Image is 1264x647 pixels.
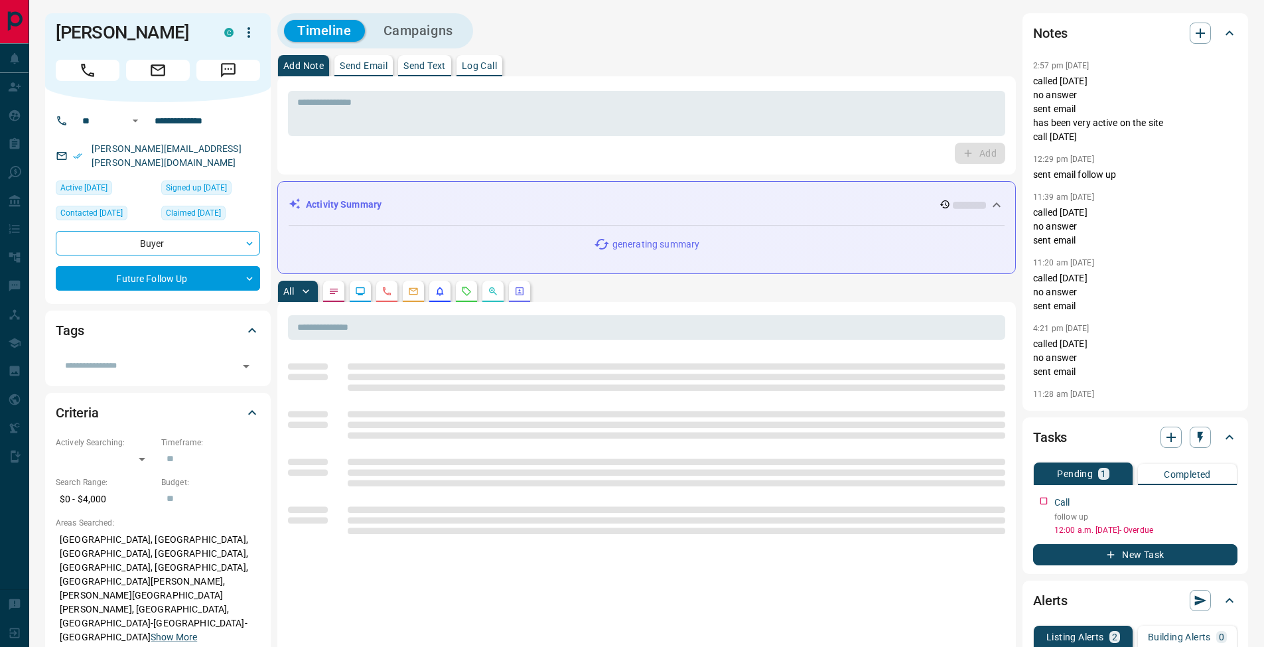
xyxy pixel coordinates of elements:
button: New Task [1033,544,1237,565]
p: follow up [1054,511,1237,523]
p: Log Call [462,61,497,70]
div: Buyer [56,231,260,255]
p: Send Email [340,61,387,70]
svg: Notes [328,286,339,297]
p: Building Alerts [1148,632,1211,642]
h1: [PERSON_NAME] [56,22,204,43]
span: Call [56,60,119,81]
p: 4:21 pm [DATE] [1033,324,1089,333]
div: Sun Jan 07 2024 [161,180,260,199]
h2: Tasks [1033,427,1067,448]
svg: Listing Alerts [435,286,445,297]
p: called [DATE] no answer sent email [1033,271,1237,313]
p: Call [1054,496,1070,510]
div: Tasks [1033,421,1237,453]
p: 2 [1112,632,1117,642]
svg: Opportunities [488,286,498,297]
p: 0 [1219,632,1224,642]
p: Activity Summary [306,198,382,212]
p: 12:00 a.m. [DATE] - Overdue [1054,524,1237,536]
p: 2:57 pm [DATE] [1033,61,1089,70]
p: called [DATE] no answer sent email [1033,337,1237,379]
p: Timeframe: [161,437,260,449]
span: Contacted [DATE] [60,206,123,220]
p: Add Note [283,61,324,70]
button: Show More [151,630,197,644]
button: Open [127,113,143,129]
p: Completed [1164,470,1211,479]
div: Future Follow Up [56,266,260,291]
button: Campaigns [370,20,466,42]
button: Timeline [284,20,365,42]
p: called [DATE] no answer sent email has been very active on the site call [DATE] [1033,74,1237,144]
svg: Agent Actions [514,286,525,297]
p: Areas Searched: [56,517,260,529]
span: Message [196,60,260,81]
p: $0 - $4,000 [56,488,155,510]
div: Activity Summary [289,192,1005,217]
svg: Requests [461,286,472,297]
p: sent email follow up [1033,168,1237,182]
span: Signed up [DATE] [166,181,227,194]
p: generating summary [612,238,699,252]
p: 11:20 am [DATE] [1033,258,1094,267]
h2: Criteria [56,402,99,423]
p: All [283,287,294,296]
p: Search Range: [56,476,155,488]
h2: Tags [56,320,84,341]
p: Budget: [161,476,260,488]
div: Alerts [1033,585,1237,616]
p: 11:28 am [DATE] [1033,390,1094,399]
h2: Notes [1033,23,1068,44]
span: Email [126,60,190,81]
p: 1 [1101,469,1106,478]
a: [PERSON_NAME][EMAIL_ADDRESS][PERSON_NAME][DOMAIN_NAME] [92,143,242,168]
div: Wed Oct 08 2025 [56,206,155,224]
div: Tags [56,315,260,346]
h2: Alerts [1033,590,1068,611]
div: Criteria [56,397,260,429]
div: Notes [1033,17,1237,49]
p: 11:39 am [DATE] [1033,192,1094,202]
svg: Email Verified [73,151,82,161]
p: Listing Alerts [1046,632,1104,642]
span: Active [DATE] [60,181,107,194]
p: Pending [1057,469,1093,478]
svg: Calls [382,286,392,297]
svg: Emails [408,286,419,297]
div: condos.ca [224,28,234,37]
div: Sun Oct 12 2025 [56,180,155,199]
p: 12:29 pm [DATE] [1033,155,1094,164]
p: called [DATE] no answer sent email [1033,206,1237,248]
svg: Lead Browsing Activity [355,286,366,297]
p: Actively Searching: [56,437,155,449]
p: Send Text [403,61,446,70]
div: Mon Jan 08 2024 [161,206,260,224]
button: Open [237,357,255,376]
span: Claimed [DATE] [166,206,221,220]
